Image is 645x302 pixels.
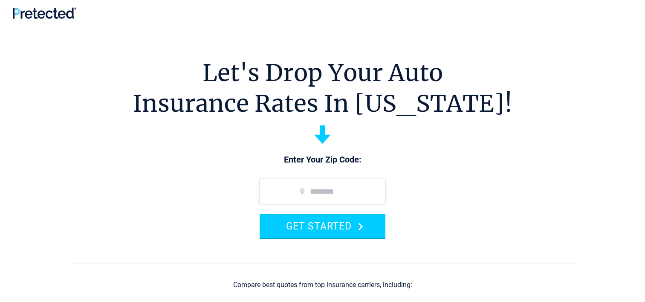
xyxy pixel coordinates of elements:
[260,179,385,204] input: zip code
[233,281,412,289] div: Compare best quotes from top insurance carriers, including:
[133,58,512,119] h1: Let's Drop Your Auto Insurance Rates In [US_STATE]!
[251,154,394,166] p: Enter Your Zip Code:
[260,214,385,238] button: GET STARTED
[13,7,76,19] img: Pretected Logo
